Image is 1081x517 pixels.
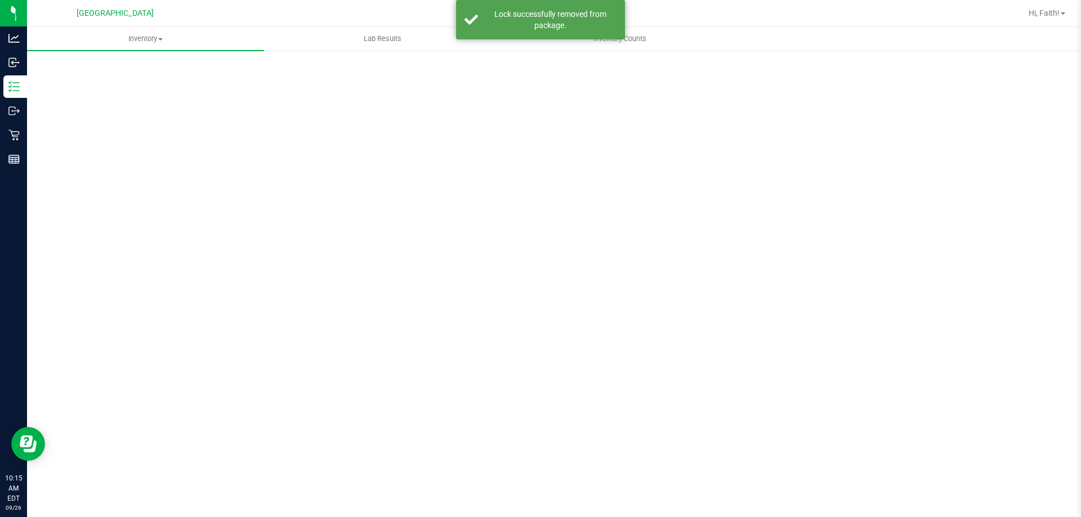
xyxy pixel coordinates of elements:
inline-svg: Inventory [8,81,20,92]
span: [GEOGRAPHIC_DATA] [77,8,154,18]
inline-svg: Inbound [8,57,20,68]
iframe: Resource center [11,427,45,461]
p: 09/26 [5,503,22,512]
inline-svg: Reports [8,154,20,165]
inline-svg: Outbound [8,105,20,116]
a: Inventory [27,27,264,51]
inline-svg: Retail [8,129,20,141]
span: Hi, Faith! [1029,8,1060,17]
p: 10:15 AM EDT [5,473,22,503]
a: Lab Results [264,27,501,51]
span: Inventory [27,34,264,44]
div: Lock successfully removed from package. [484,8,617,31]
span: Lab Results [349,34,417,44]
inline-svg: Analytics [8,33,20,44]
